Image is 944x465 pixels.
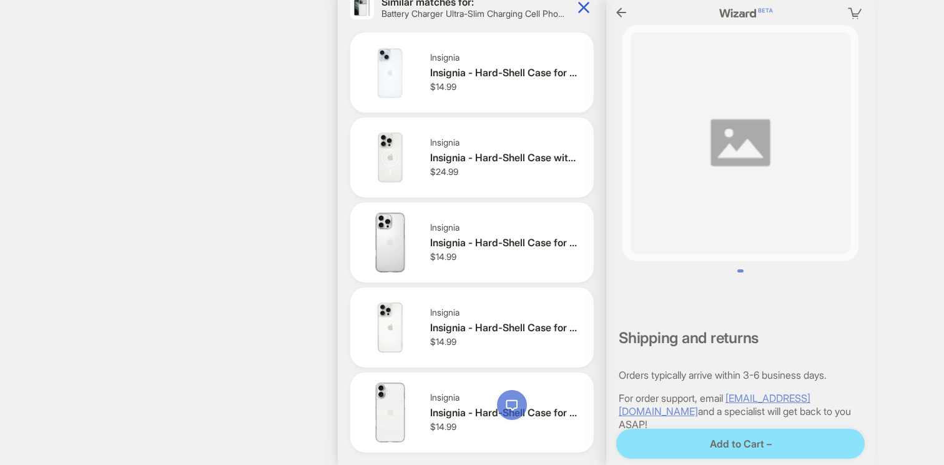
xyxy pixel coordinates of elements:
a: [EMAIL_ADDRESS][DOMAIN_NAME] [619,392,810,417]
h2: Shipping and returns [619,330,862,346]
button: Add to Cart – [616,429,865,459]
span: Add to Cart – [710,437,772,451]
p: Orders typically arrive within 3-6 business days. [619,369,862,382]
button: Go to slide 1 [737,269,744,272]
p: For order support, email and a specialist will get back to you ASAP! [619,392,862,431]
img: undefined undefined image 1 [622,25,858,261]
